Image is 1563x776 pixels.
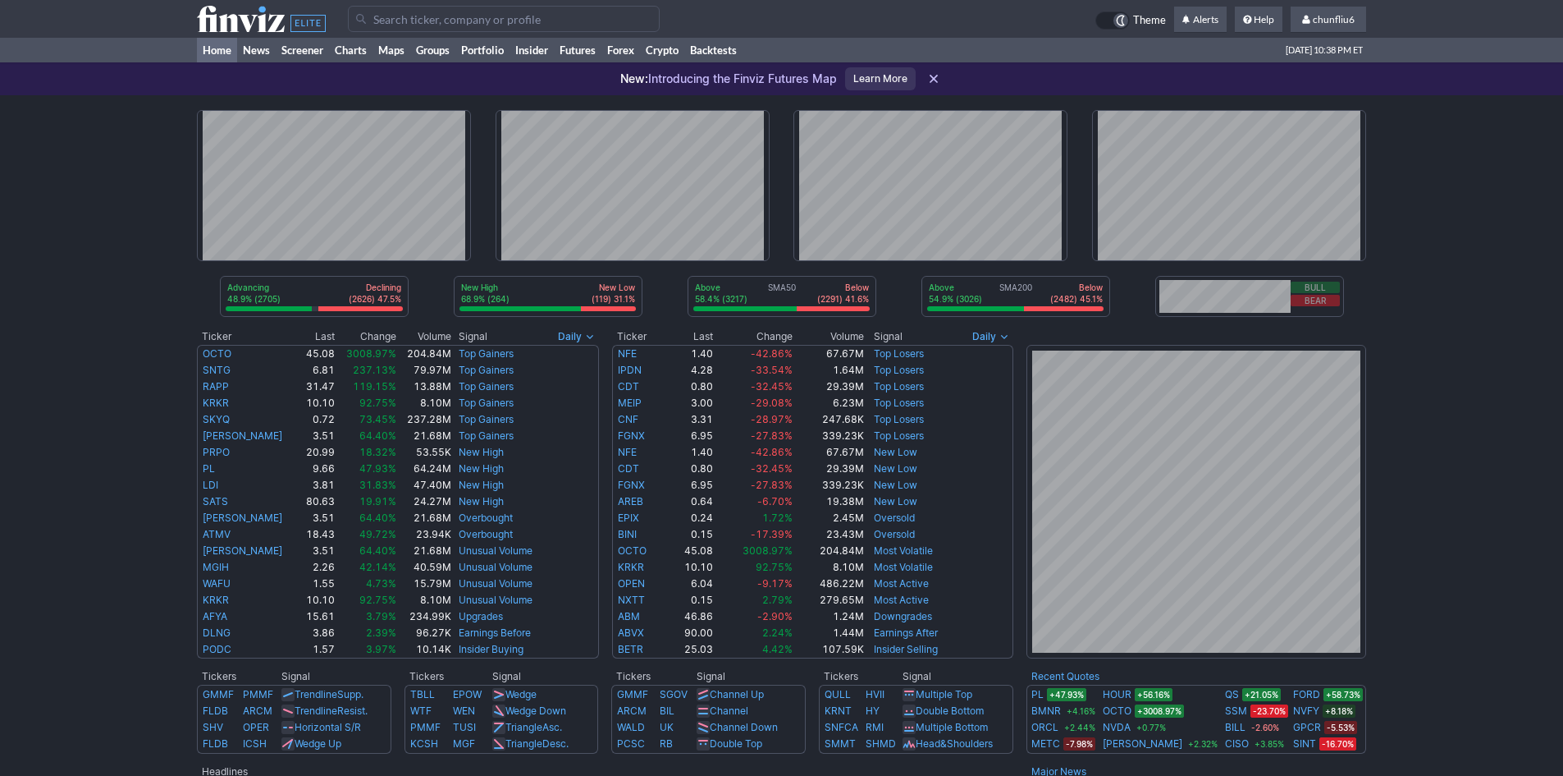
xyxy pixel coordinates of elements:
[299,526,336,543] td: 18.43
[203,737,228,750] a: FLDB
[459,364,514,376] a: Top Gainers
[866,705,880,717] a: HY
[1286,38,1363,62] span: [DATE] 10:38 PM ET
[710,721,778,733] a: Channel Down
[359,462,396,475] span: 47.93%
[874,594,929,606] a: Most Active
[695,282,747,293] p: Above
[618,380,639,393] a: CDT
[1291,7,1366,33] a: chunfliu6
[916,737,993,750] a: Head&Shoulders
[299,592,336,608] td: 10.10
[1225,736,1249,752] a: CISO
[666,461,713,477] td: 0.80
[542,737,569,750] span: Desc.
[397,461,452,477] td: 64.24M
[1133,11,1166,30] span: Theme
[666,477,713,494] td: 6.95
[640,38,684,62] a: Crypto
[203,462,215,475] a: PL
[203,705,228,717] a: FLDB
[558,328,582,345] span: Daily
[397,379,452,395] td: 13.88M
[397,576,452,592] td: 15.79M
[459,544,532,557] a: Unusual Volume
[793,477,865,494] td: 339.23K
[695,293,747,305] p: 58.4% (3217)
[757,577,793,590] span: -9.17%
[461,282,510,293] p: New High
[793,444,865,461] td: 67.67M
[618,561,644,573] a: KRKR
[1225,686,1239,703] a: QS
[1103,736,1182,752] a: [PERSON_NAME]
[461,293,510,305] p: 68.9% (264)
[197,328,299,345] th: Ticker
[1225,703,1247,719] a: SSM
[359,495,396,507] span: 19.91%
[1031,670,1099,682] b: Recent Quotes
[459,446,504,458] a: New High
[793,379,865,395] td: 29.39M
[1103,719,1131,736] a: NVDA
[617,705,647,717] a: ARCM
[459,643,523,655] a: Insider Buying
[299,379,336,395] td: 31.47
[459,479,504,491] a: New High
[243,705,272,717] a: ARCM
[817,282,869,293] p: Below
[874,462,917,475] a: New Low
[243,721,269,733] a: OPER
[710,688,764,700] a: Channel Up
[299,328,336,345] th: Last
[203,561,229,573] a: MGIH
[410,705,432,717] a: WTF
[1103,703,1131,719] a: OCTO
[366,577,396,590] span: 4.73%
[666,494,713,510] td: 0.64
[346,347,396,360] span: 3008.97%
[592,282,635,293] p: New Low
[459,577,532,590] a: Unusual Volume
[916,688,972,700] a: Multiple Top
[825,721,858,733] a: SNFCA
[243,688,273,700] a: PMMF
[751,528,793,540] span: -17.39%
[542,721,562,733] span: Asc.
[612,328,667,345] th: Ticker
[510,38,554,62] a: Insider
[348,6,660,32] input: Search
[618,512,639,524] a: EPIX
[276,38,329,62] a: Screener
[397,592,452,608] td: 8.10M
[453,688,482,700] a: EPOW
[825,737,856,750] a: SMMT
[459,495,504,507] a: New High
[874,561,933,573] a: Most Volatile
[1050,282,1103,293] p: Below
[666,362,713,379] td: 4.28
[203,594,229,606] a: KRKR
[554,38,601,62] a: Futures
[874,330,903,343] span: Signal
[397,328,452,345] th: Volume
[410,38,455,62] a: Groups
[751,347,793,360] span: -42.86%
[874,429,924,442] a: Top Losers
[459,561,532,573] a: Unusual Volume
[666,395,713,411] td: 3.00
[1313,13,1355,25] span: chunfliu6
[666,428,713,444] td: 6.95
[459,462,504,475] a: New High
[203,380,229,393] a: RAPP
[714,328,794,345] th: Change
[397,411,452,428] td: 237.28M
[459,528,513,540] a: Overbought
[751,462,793,475] span: -32.45%
[397,543,452,559] td: 21.68M
[793,526,865,543] td: 23.43M
[397,526,452,543] td: 23.94K
[453,705,475,717] a: WEN
[825,688,851,700] a: QULL
[203,364,231,376] a: SNTG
